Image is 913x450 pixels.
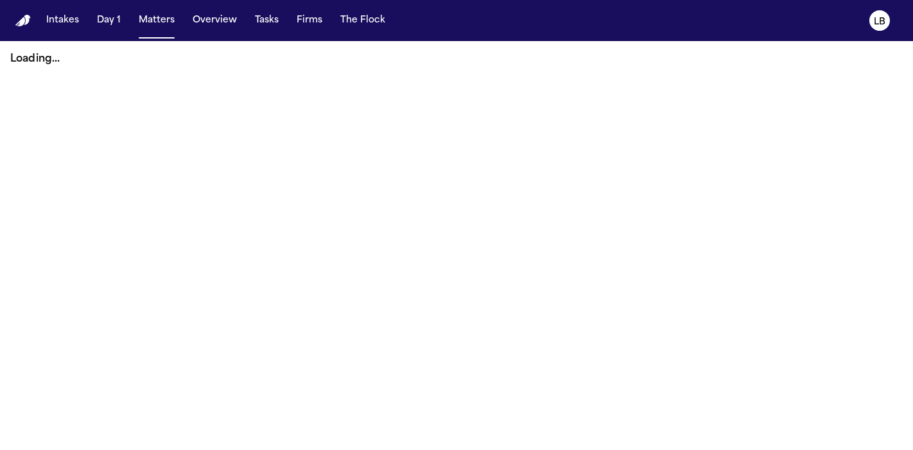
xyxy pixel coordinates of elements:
button: Intakes [41,9,84,32]
a: Home [15,15,31,27]
button: Day 1 [92,9,126,32]
button: Overview [187,9,242,32]
button: Matters [134,9,180,32]
p: Loading... [10,51,903,67]
button: Tasks [250,9,284,32]
text: LB [874,17,885,26]
button: Firms [291,9,327,32]
img: Finch Logo [15,15,31,27]
button: The Flock [335,9,390,32]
